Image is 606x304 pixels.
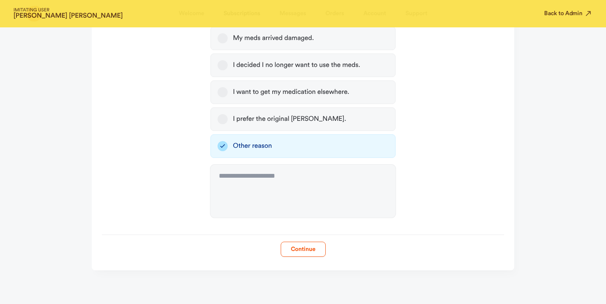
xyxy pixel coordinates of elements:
[218,87,228,97] button: I want to get my medication elsewhere.
[13,8,123,13] span: IMITATING USER
[233,142,272,150] div: Other reason
[233,88,349,96] div: I want to get my medication elsewhere.
[13,13,123,19] strong: [PERSON_NAME] [PERSON_NAME]
[233,34,314,43] div: My meds arrived damaged.
[218,114,228,124] button: I prefer the original [PERSON_NAME].
[233,61,360,69] div: I decided I no longer want to use the meds.
[281,242,326,257] button: Continue
[544,9,593,18] button: Back to Admin
[218,141,228,151] button: Other reason
[233,115,346,123] div: I prefer the original [PERSON_NAME].
[218,33,228,43] button: My meds arrived damaged.
[218,60,228,70] button: I decided I no longer want to use the meds.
